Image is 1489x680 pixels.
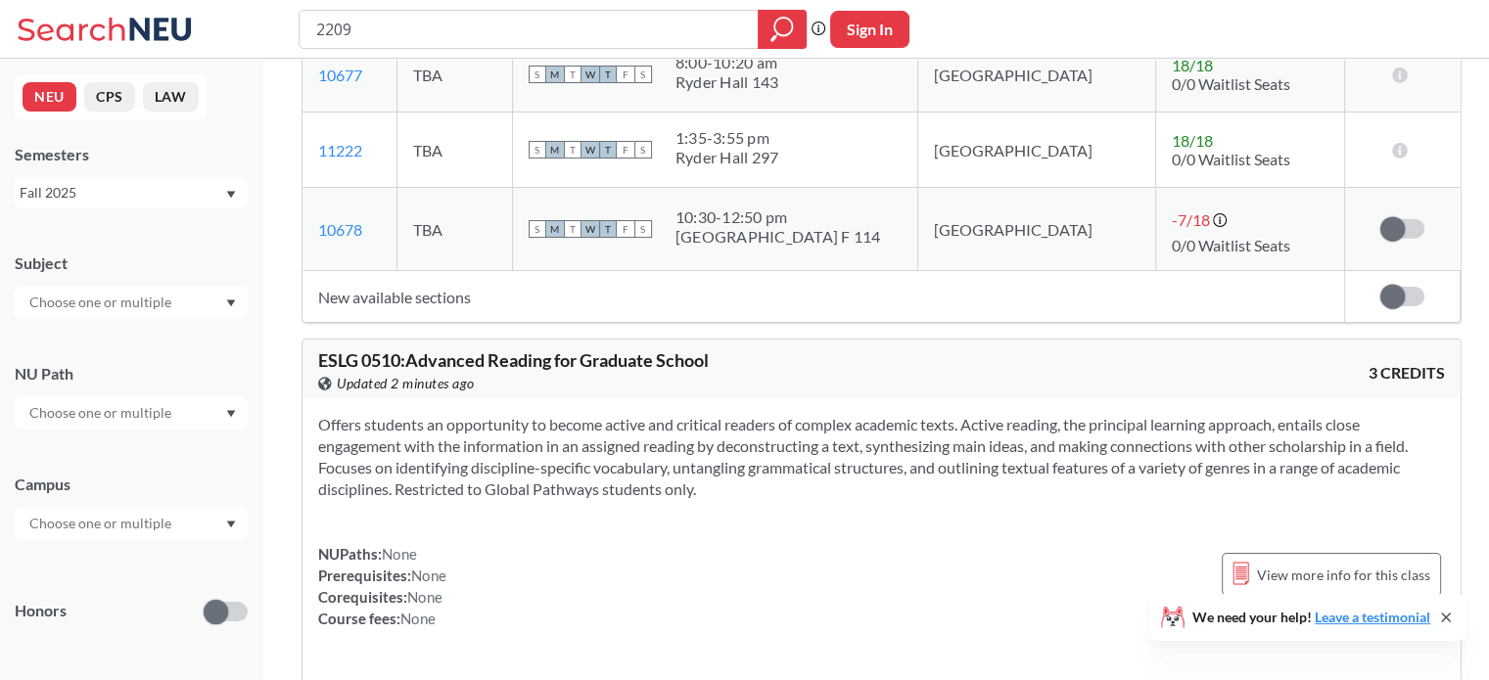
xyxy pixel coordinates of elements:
[1315,609,1430,625] a: Leave a testimonial
[617,220,634,238] span: F
[1172,131,1213,150] span: 18 / 18
[226,521,236,528] svg: Dropdown arrow
[582,66,599,83] span: W
[226,299,236,307] svg: Dropdown arrow
[675,207,881,227] div: 10:30 - 12:50 pm
[15,396,248,430] div: Dropdown arrow
[400,610,436,627] span: None
[758,10,807,49] div: magnifying glass
[582,220,599,238] span: W
[397,37,512,113] td: TBA
[599,220,617,238] span: T
[226,410,236,418] svg: Dropdown arrow
[634,220,652,238] span: S
[337,373,475,394] span: Updated 2 minutes ago
[599,141,617,159] span: T
[226,191,236,199] svg: Dropdown arrow
[15,507,248,540] div: Dropdown arrow
[917,188,1156,271] td: [GEOGRAPHIC_DATA]
[20,401,184,425] input: Choose one or multiple
[314,13,744,46] input: Class, professor, course number, "phrase"
[15,144,248,165] div: Semesters
[318,220,362,239] a: 10678
[675,227,881,247] div: [GEOGRAPHIC_DATA] F 114
[318,414,1445,500] section: Offers students an opportunity to become active and critical readers of complex academic texts. A...
[397,188,512,271] td: TBA
[830,11,909,48] button: Sign In
[675,148,779,167] div: Ryder Hall 297
[20,512,184,535] input: Choose one or multiple
[634,141,652,159] span: S
[1172,74,1290,93] span: 0/0 Waitlist Seats
[318,543,446,629] div: NUPaths: Prerequisites: Corequisites: Course fees:
[382,545,417,563] span: None
[675,72,779,92] div: Ryder Hall 143
[770,16,794,43] svg: magnifying glass
[546,141,564,159] span: M
[634,66,652,83] span: S
[15,286,248,319] div: Dropdown arrow
[15,600,67,622] p: Honors
[917,37,1156,113] td: [GEOGRAPHIC_DATA]
[546,220,564,238] span: M
[675,128,779,148] div: 1:35 - 3:55 pm
[582,141,599,159] span: W
[1369,362,1445,384] span: 3 CREDITS
[599,66,617,83] span: T
[1257,563,1430,587] span: View more info for this class
[1172,56,1213,74] span: 18 / 18
[15,177,248,208] div: Fall 2025Dropdown arrow
[411,567,446,584] span: None
[564,141,582,159] span: T
[1172,210,1210,229] span: -7 / 18
[675,53,779,72] div: 8:00 - 10:20 am
[23,82,76,112] button: NEU
[917,113,1156,188] td: [GEOGRAPHIC_DATA]
[1172,150,1290,168] span: 0/0 Waitlist Seats
[564,220,582,238] span: T
[15,252,248,274] div: Subject
[397,113,512,188] td: TBA
[302,271,1344,323] td: New available sections
[617,66,634,83] span: F
[1172,236,1290,254] span: 0/0 Waitlist Seats
[407,588,442,606] span: None
[318,141,362,159] a: 11222
[617,141,634,159] span: F
[318,66,362,84] a: 10677
[143,82,199,112] button: LAW
[20,182,224,204] div: Fall 2025
[15,363,248,385] div: NU Path
[15,474,248,495] div: Campus
[529,220,546,238] span: S
[564,66,582,83] span: T
[84,82,135,112] button: CPS
[1192,611,1430,624] span: We need your help!
[529,141,546,159] span: S
[529,66,546,83] span: S
[318,349,709,371] span: ESLG 0510 : Advanced Reading for Graduate School
[546,66,564,83] span: M
[20,291,184,314] input: Choose one or multiple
